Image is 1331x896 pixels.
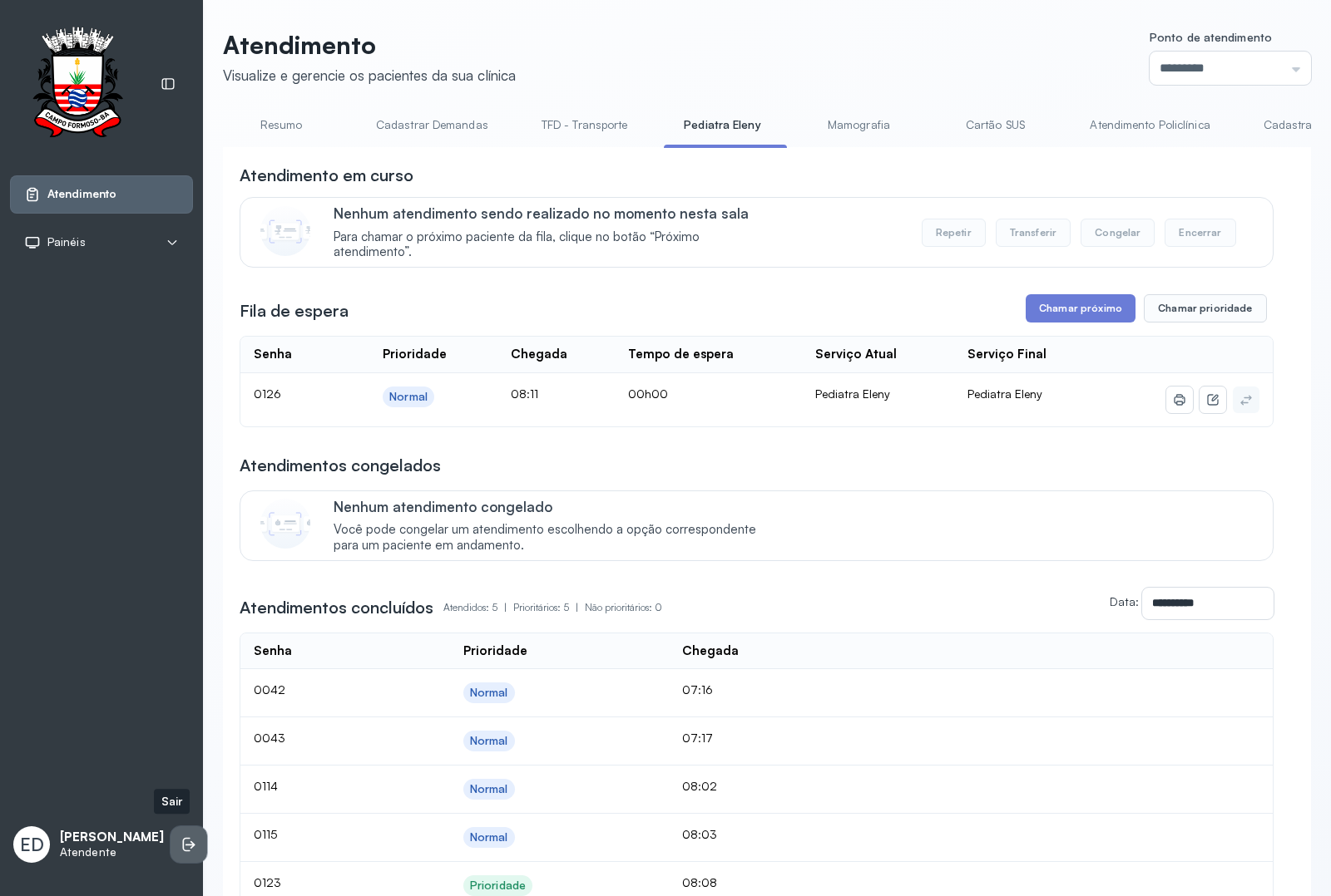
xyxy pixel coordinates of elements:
[223,111,339,139] a: Resumo
[254,386,281,401] span: 0126
[334,498,774,515] p: Nenhum atendimento congelado
[334,522,774,554] span: Você pode congelar um atendimento escolhendo a opção correspondente para um paciente em andamento.
[1026,294,1136,322] button: Chamar próximo
[470,734,508,748] div: Normal
[682,643,739,659] div: Chegada
[513,596,585,619] p: Prioritários: 5
[470,830,508,844] div: Normal
[254,875,281,889] span: 0123
[511,347,567,362] div: Chegada
[511,386,538,401] span: 08:11
[359,111,505,139] a: Cadastrar Demandas
[254,347,292,362] div: Senha
[1165,219,1235,247] button: Encerrar
[470,686,508,700] div: Normal
[682,779,717,793] span: 08:02
[470,879,526,893] div: Prioridade
[682,731,713,745] span: 07:17
[504,601,507,613] span: |
[17,27,137,142] img: Logotipo do estabelecimento
[664,111,780,139] a: Pediatra Eleny
[682,827,717,841] span: 08:03
[922,219,986,247] button: Repetir
[223,66,516,84] div: Visualize e gerencie os pacientes da sua clínica
[254,643,292,659] div: Senha
[260,499,310,549] img: Imagem de CalloutCard
[585,596,662,619] p: Não prioritários: 0
[254,731,285,745] span: 0043
[240,164,413,187] h3: Atendimento em curso
[223,30,516,60] p: Atendimento
[24,186,179,203] a: Atendimento
[1081,219,1155,247] button: Congelar
[470,782,508,796] div: Normal
[240,596,433,619] h3: Atendimentos concluídos
[937,111,1053,139] a: Cartão SUS
[443,596,513,619] p: Atendidos: 5
[254,827,277,841] span: 0115
[463,643,527,659] div: Prioridade
[47,187,116,201] span: Atendimento
[815,347,897,362] div: Serviço Atual
[576,601,578,613] span: |
[240,299,349,322] h3: Fila de espera
[254,682,285,697] span: 0042
[967,386,1042,401] span: Pediatra Eleny
[334,229,774,261] span: Para chamar o próximo paciente da fila, clique no botão “Próximo atendimento”.
[60,845,164,859] p: Atendente
[254,779,278,793] span: 0114
[628,386,668,401] span: 00h00
[800,111,917,139] a: Mamografia
[682,682,713,697] span: 07:16
[334,204,774,222] p: Nenhum atendimento sendo realizado no momento nesta sala
[1110,594,1139,608] label: Data:
[389,390,428,404] div: Normal
[1144,294,1267,322] button: Chamar prioridade
[47,235,86,249] span: Painéis
[815,386,941,401] div: Pediatra Eleny
[628,347,734,362] div: Tempo de espera
[1150,30,1272,44] span: Ponto de atendimento
[240,454,441,477] h3: Atendimentos congelados
[996,219,1071,247] button: Transferir
[1073,111,1226,139] a: Atendimento Policlínica
[383,347,447,362] div: Prioridade
[60,830,164,845] p: [PERSON_NAME]
[525,111,645,139] a: TFD - Transporte
[260,206,310,256] img: Imagem de CalloutCard
[967,347,1046,362] div: Serviço Final
[682,875,717,889] span: 08:08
